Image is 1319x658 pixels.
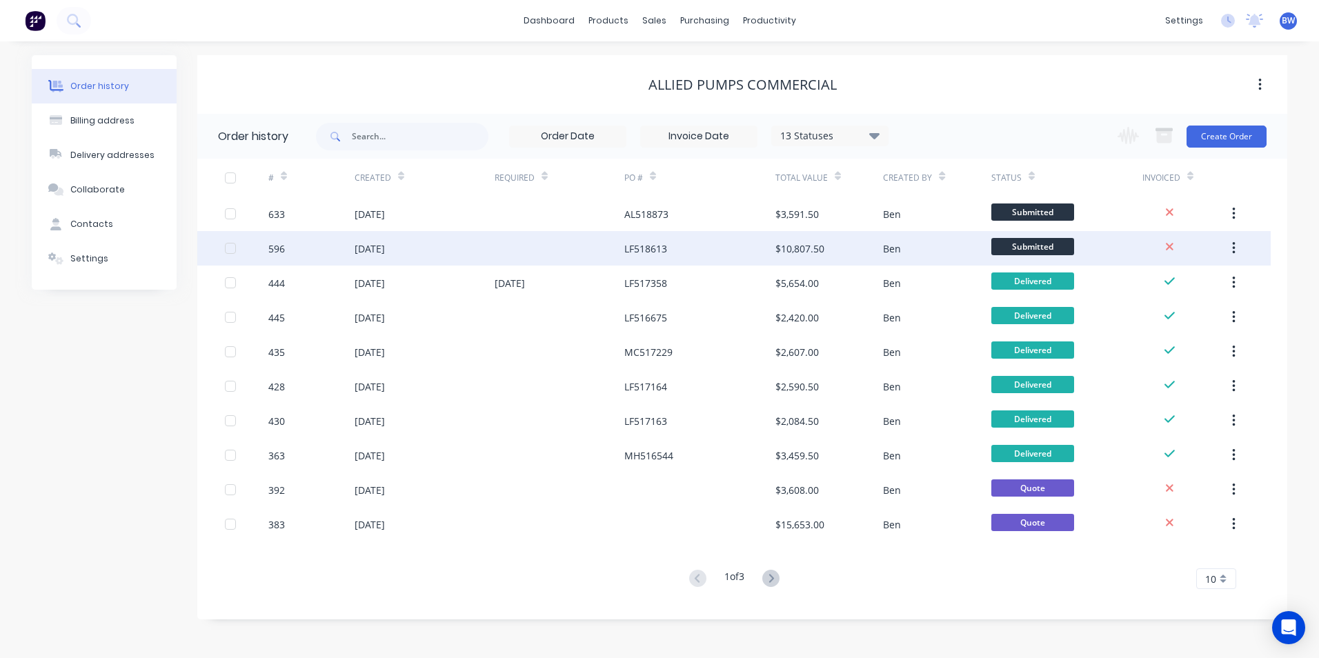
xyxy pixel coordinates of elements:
[355,276,385,290] div: [DATE]
[724,569,744,589] div: 1 of 3
[775,414,819,428] div: $2,084.50
[495,172,535,184] div: Required
[268,172,274,184] div: #
[624,310,667,325] div: LF516675
[883,241,901,256] div: Ben
[1187,126,1267,148] button: Create Order
[268,241,285,256] div: 596
[355,345,385,359] div: [DATE]
[624,172,643,184] div: PO #
[517,10,582,31] a: dashboard
[648,77,837,93] div: Allied Pumps Commercial
[991,376,1074,393] span: Delivered
[991,514,1074,531] span: Quote
[775,345,819,359] div: $2,607.00
[624,159,775,197] div: PO #
[32,103,177,138] button: Billing address
[268,448,285,463] div: 363
[883,276,901,290] div: Ben
[495,159,624,197] div: Required
[883,379,901,394] div: Ben
[355,379,385,394] div: [DATE]
[991,445,1074,462] span: Delivered
[624,241,667,256] div: LF518613
[268,483,285,497] div: 392
[268,517,285,532] div: 383
[268,207,285,221] div: 633
[510,126,626,147] input: Order Date
[775,207,819,221] div: $3,591.50
[1142,159,1229,197] div: Invoiced
[268,379,285,394] div: 428
[775,241,824,256] div: $10,807.50
[355,310,385,325] div: [DATE]
[355,448,385,463] div: [DATE]
[883,448,901,463] div: Ben
[673,10,736,31] div: purchasing
[991,203,1074,221] span: Submitted
[32,138,177,172] button: Delivery addresses
[991,410,1074,428] span: Delivered
[775,159,883,197] div: Total Value
[624,379,667,394] div: LF517164
[1282,14,1295,27] span: BW
[883,414,901,428] div: Ben
[1142,172,1180,184] div: Invoiced
[355,159,495,197] div: Created
[775,379,819,394] div: $2,590.50
[624,414,667,428] div: LF517163
[355,483,385,497] div: [DATE]
[70,80,129,92] div: Order history
[991,159,1142,197] div: Status
[624,207,668,221] div: AL518873
[624,448,673,463] div: MH516544
[32,207,177,241] button: Contacts
[991,341,1074,359] span: Delivered
[70,149,155,161] div: Delivery addresses
[624,276,667,290] div: LF517358
[268,414,285,428] div: 430
[635,10,673,31] div: sales
[268,276,285,290] div: 444
[775,172,828,184] div: Total Value
[883,345,901,359] div: Ben
[352,123,488,150] input: Search...
[775,517,824,532] div: $15,653.00
[883,310,901,325] div: Ben
[991,238,1074,255] span: Submitted
[736,10,803,31] div: productivity
[355,241,385,256] div: [DATE]
[775,483,819,497] div: $3,608.00
[355,414,385,428] div: [DATE]
[991,307,1074,324] span: Delivered
[883,172,932,184] div: Created By
[70,218,113,230] div: Contacts
[991,479,1074,497] span: Quote
[883,483,901,497] div: Ben
[268,310,285,325] div: 445
[991,172,1022,184] div: Status
[268,159,355,197] div: #
[32,69,177,103] button: Order history
[775,276,819,290] div: $5,654.00
[268,345,285,359] div: 435
[1158,10,1210,31] div: settings
[624,345,673,359] div: MC517229
[1205,572,1216,586] span: 10
[355,172,391,184] div: Created
[355,517,385,532] div: [DATE]
[1272,611,1305,644] div: Open Intercom Messenger
[582,10,635,31] div: products
[32,172,177,207] button: Collaborate
[883,159,991,197] div: Created By
[218,128,288,145] div: Order history
[641,126,757,147] input: Invoice Date
[495,276,525,290] div: [DATE]
[70,183,125,196] div: Collaborate
[775,448,819,463] div: $3,459.50
[355,207,385,221] div: [DATE]
[883,517,901,532] div: Ben
[775,310,819,325] div: $2,420.00
[70,114,135,127] div: Billing address
[991,272,1074,290] span: Delivered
